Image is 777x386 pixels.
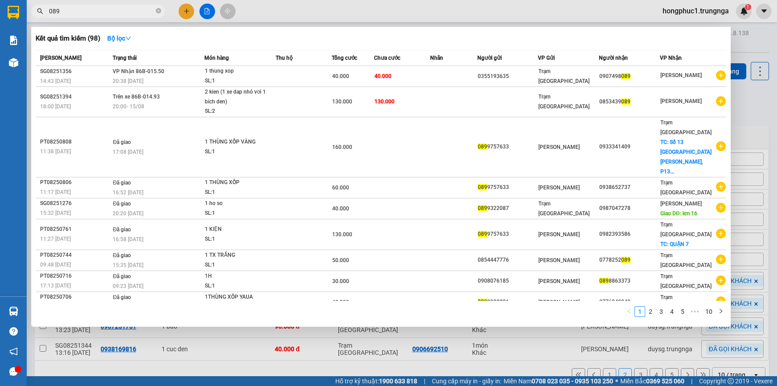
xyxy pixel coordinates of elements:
[332,73,349,79] span: 40.000
[660,222,712,238] span: Trạm [GEOGRAPHIC_DATA]
[660,241,689,247] span: TC: QUẬN 7
[40,78,71,84] span: 14:43 [DATE]
[599,97,659,107] div: 0853439
[599,276,659,286] div: 8863373
[113,180,131,186] span: Đã giao
[113,189,143,196] span: 16:52 [DATE]
[656,306,667,317] li: 3
[599,255,659,265] div: 0778252
[478,276,538,286] div: 0908076185
[9,347,18,356] span: notification
[660,201,702,207] span: [PERSON_NAME]
[332,231,352,238] span: 130.000
[113,103,144,110] span: 20:00 - 15/08
[538,185,580,191] span: [PERSON_NAME]
[656,307,666,316] a: 3
[538,55,555,61] span: VP Gửi
[40,67,110,76] div: SG08251356
[113,226,131,233] span: Đã giao
[688,306,702,317] li: Next 5 Pages
[478,204,538,213] div: 9322087
[113,149,143,155] span: 17:08 [DATE]
[332,257,349,263] span: 50.000
[205,260,272,270] div: SL: 1
[599,204,659,213] div: 0987047278
[667,306,677,317] li: 4
[716,141,726,151] span: plus-circle
[332,278,349,284] span: 30.000
[205,107,272,116] div: SL: 2
[538,144,580,150] span: [PERSON_NAME]
[538,68,590,84] span: Trạm [GEOGRAPHIC_DATA]
[538,94,590,110] span: Trạm [GEOGRAPHIC_DATA]
[716,255,726,264] span: plus-circle
[40,271,110,281] div: PT08250716
[478,297,538,307] div: 9988821
[113,78,143,84] span: 20:38 [DATE]
[621,73,631,79] span: 089
[40,225,110,234] div: PT08250761
[125,35,131,41] span: down
[205,281,272,291] div: SL: 1
[599,278,609,284] span: 089
[113,283,143,289] span: 09:23 [DATE]
[660,55,682,61] span: VP Nhận
[205,87,272,107] div: 2 kien (1 xe dap nhỏ vơi 1 bich den)
[332,299,349,305] span: 40.000
[660,180,712,196] span: Trạm [GEOGRAPHIC_DATA]
[645,306,656,317] li: 2
[478,184,487,190] span: 089
[40,137,110,147] div: PT08250808
[40,178,110,187] div: PT08250806
[40,262,71,268] span: 09:48 [DATE]
[276,55,293,61] span: Thu hộ
[660,252,712,268] span: Trạm [GEOGRAPHIC_DATA]
[477,55,502,61] span: Người gửi
[716,70,726,80] span: plus-circle
[716,203,726,213] span: plus-circle
[332,205,349,212] span: 40.000
[205,66,272,76] div: 1 thung xop
[660,139,712,175] span: TC: Số 13 [GEOGRAPHIC_DATA][PERSON_NAME], P13...
[538,231,580,238] span: [PERSON_NAME]
[599,55,628,61] span: Người nhận
[478,144,487,150] span: 089
[332,99,352,105] span: 130.000
[40,283,71,289] span: 17:13 [DATE]
[599,142,659,152] div: 0933341409
[100,31,138,45] button: Bộ lọcdown
[9,327,18,336] span: question-circle
[113,201,131,207] span: Đã giao
[113,273,131,279] span: Đã giao
[374,73,391,79] span: 40.000
[626,308,632,314] span: left
[40,199,110,208] div: SG08251276
[113,55,137,61] span: Trạng thái
[205,199,272,209] div: 1 ho so
[478,255,538,265] div: 0854447776
[205,250,272,260] div: 1 TX TRẮNG
[205,225,272,234] div: 1 KIỆN
[635,307,645,316] a: 1
[113,210,143,217] span: 20:20 [DATE]
[716,306,726,317] button: right
[538,257,580,263] span: [PERSON_NAME]
[37,8,43,14] span: search
[678,307,688,316] a: 5
[478,72,538,81] div: 0355193635
[40,189,71,195] span: 11:17 [DATE]
[205,271,272,281] div: 1H
[599,230,659,239] div: 0982393586
[660,98,702,104] span: [PERSON_NAME]
[599,72,659,81] div: 0907498
[156,7,161,16] span: close-circle
[40,92,110,102] div: SG08251394
[40,250,110,260] div: PT08250744
[113,252,131,259] span: Đã giao
[107,35,131,42] strong: Bộ lọc
[716,275,726,285] span: plus-circle
[374,55,400,61] span: Chưa cước
[205,209,272,218] div: SL: 1
[716,182,726,192] span: plus-circle
[688,306,702,317] span: •••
